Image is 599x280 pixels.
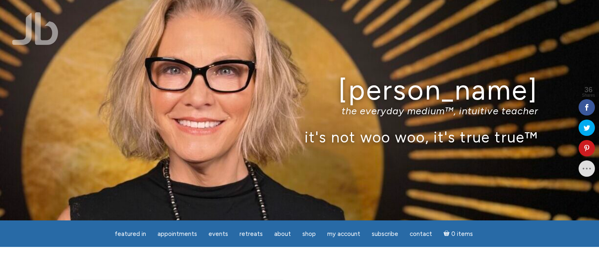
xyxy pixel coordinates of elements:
[439,225,478,242] a: Cart0 items
[110,226,151,242] a: featured in
[269,226,296,242] a: About
[274,230,291,238] span: About
[235,226,268,242] a: Retreats
[410,230,432,238] span: Contact
[302,230,316,238] span: Shop
[582,86,595,93] span: 36
[582,93,595,98] span: Shares
[444,230,451,238] i: Cart
[372,230,398,238] span: Subscribe
[158,230,197,238] span: Appointments
[405,226,437,242] a: Contact
[209,230,228,238] span: Events
[240,230,263,238] span: Retreats
[153,226,202,242] a: Appointments
[12,12,58,45] img: Jamie Butler. The Everyday Medium
[61,105,538,117] p: the everyday medium™, intuitive teacher
[322,226,365,242] a: My Account
[451,231,473,237] span: 0 items
[327,230,360,238] span: My Account
[367,226,403,242] a: Subscribe
[204,226,233,242] a: Events
[61,128,538,146] p: it's not woo woo, it's true true™
[115,230,146,238] span: featured in
[61,75,538,105] h1: [PERSON_NAME]
[297,226,321,242] a: Shop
